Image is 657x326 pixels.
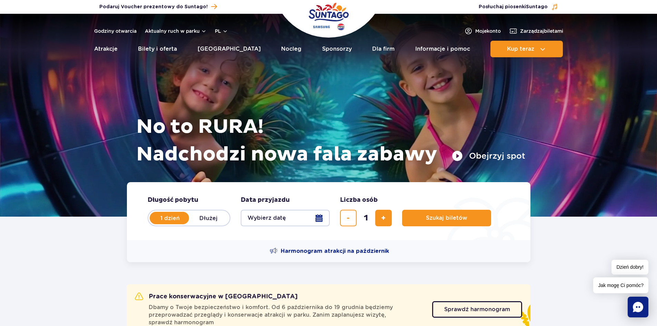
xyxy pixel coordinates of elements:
[628,297,648,317] div: Chat
[402,210,491,226] button: Szukaj biletów
[281,247,389,255] span: Harmonogram atrakcji na październik
[507,46,534,52] span: Kup teraz
[94,28,137,34] a: Godziny otwarcia
[127,182,530,240] form: Planowanie wizyty w Park of Poland
[475,28,501,34] span: Moje konto
[464,27,501,35] a: Mojekonto
[99,3,208,10] span: Podaruj Voucher prezentowy do Suntago!
[426,215,467,221] span: Szukaj biletów
[148,196,198,204] span: Długość pobytu
[198,41,261,57] a: [GEOGRAPHIC_DATA]
[189,211,228,225] label: Dłużej
[358,210,374,226] input: liczba biletów
[136,113,525,168] h1: No to RURA! Nadchodzi nowa fala zabawy
[520,28,563,34] span: Zarządzaj biletami
[479,3,558,10] button: Posłuchaj piosenkiSuntago
[372,41,395,57] a: Dla firm
[145,28,207,34] button: Aktualny ruch w parku
[135,293,298,301] h2: Prace konserwacyjne w [GEOGRAPHIC_DATA]
[94,41,118,57] a: Atrakcje
[215,28,228,34] button: pl
[479,3,548,10] span: Posłuchaj piosenki
[432,301,522,318] a: Sprawdź harmonogram
[322,41,352,57] a: Sponsorzy
[375,210,392,226] button: dodaj bilet
[444,307,510,312] span: Sprawdź harmonogram
[490,41,563,57] button: Kup teraz
[340,196,378,204] span: Liczba osób
[340,210,357,226] button: usuń bilet
[611,260,648,275] span: Dzień dobry!
[138,41,177,57] a: Bilety i oferta
[150,211,190,225] label: 1 dzień
[281,41,301,57] a: Nocleg
[593,277,648,293] span: Jak mogę Ci pomóc?
[452,150,525,161] button: Obejrzyj spot
[241,210,330,226] button: Wybierz datę
[509,27,563,35] a: Zarządzajbiletami
[526,4,548,9] span: Suntago
[270,247,389,255] a: Harmonogram atrakcji na październik
[241,196,290,204] span: Data przyjazdu
[415,41,470,57] a: Informacje i pomoc
[99,2,217,11] a: Podaruj Voucher prezentowy do Suntago!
